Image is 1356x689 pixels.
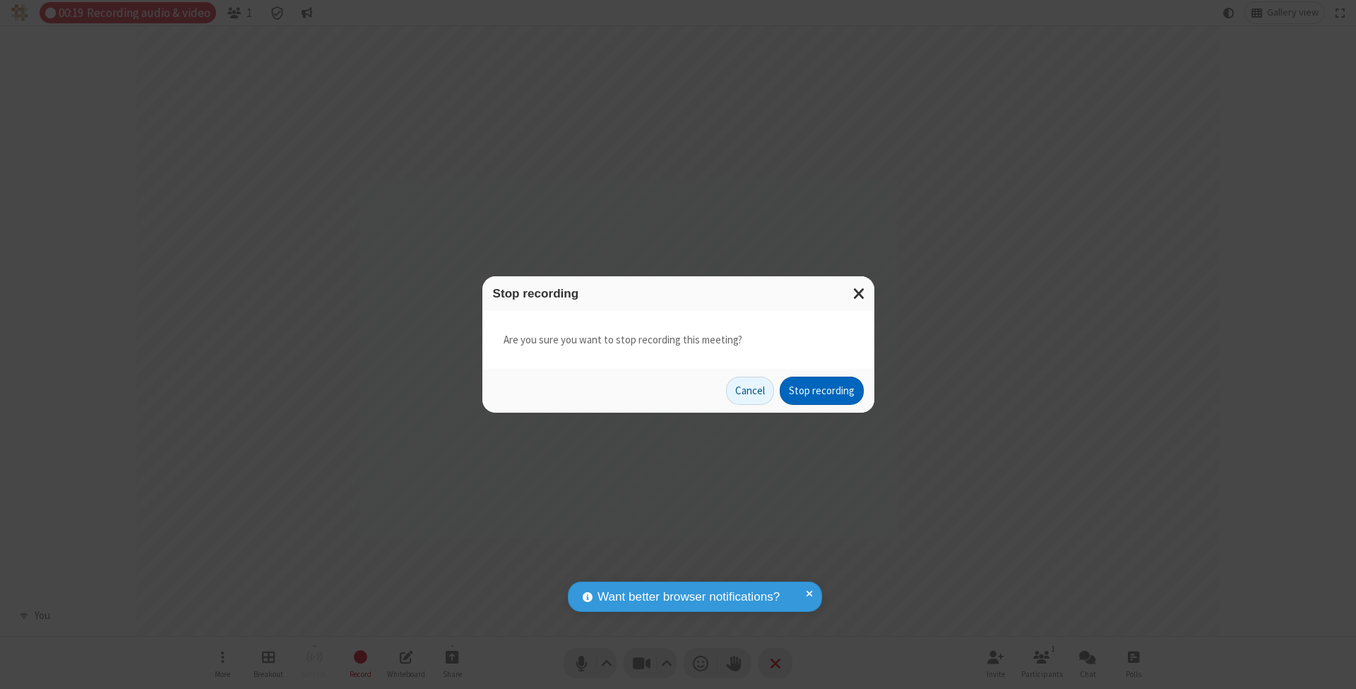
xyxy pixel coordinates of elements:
button: Close modal [845,276,874,311]
button: Stop recording [780,377,864,405]
div: Are you sure you want to stop recording this meeting? [482,311,874,370]
h3: Stop recording [493,287,864,300]
span: Want better browser notifications? [597,588,780,606]
button: Cancel [726,377,774,405]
